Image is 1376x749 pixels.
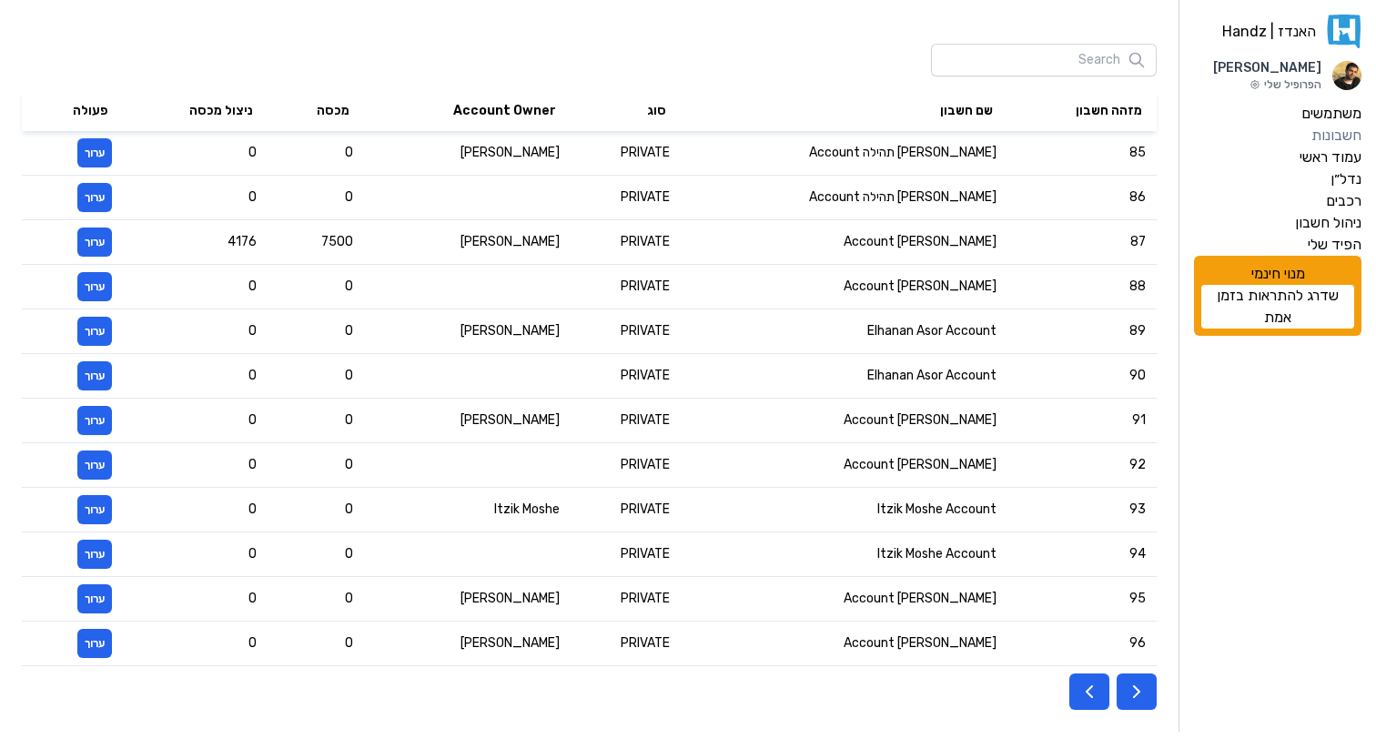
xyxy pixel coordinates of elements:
td: 0 [268,309,364,354]
th: מזהה חשבון [1007,91,1157,131]
td: 87 [1007,220,1157,265]
td: 0 [123,354,268,399]
td: 0 [123,131,268,176]
label: הפיד שלי [1308,234,1361,256]
td: [PERSON_NAME] Account [681,265,1007,309]
td: Itzik Moshe Account [681,488,1007,532]
p: [PERSON_NAME] [1213,59,1321,77]
label: עמוד ראשי [1300,147,1361,168]
td: 89 [1007,309,1157,354]
td: [PERSON_NAME] [364,131,570,176]
button: ערוך [77,138,112,167]
td: [PERSON_NAME] Account [681,220,1007,265]
a: שדרג להתראות בזמן אמת [1201,285,1354,329]
td: 95 [1007,577,1157,622]
button: ערוך [77,406,112,435]
td: [PERSON_NAME] [364,309,570,354]
button: ערוך [77,629,112,658]
td: 0 [268,399,364,443]
td: 0 [123,176,268,220]
p: הפרופיל שלי [1213,77,1321,92]
label: משתמשים [1301,103,1361,125]
button: ערוך [77,584,112,613]
th: ניצול מכסה [123,91,268,131]
td: PRIVATE [571,622,682,666]
td: PRIVATE [571,220,682,265]
td: [PERSON_NAME] [364,220,570,265]
td: PRIVATE [571,265,682,309]
td: 91 [1007,399,1157,443]
td: PRIVATE [571,309,682,354]
div: מנוי חינמי [1194,256,1361,336]
td: 88 [1007,265,1157,309]
td: Itzik Moshe [364,488,570,532]
label: חשבונות [1311,125,1361,147]
td: 0 [123,309,268,354]
td: 0 [123,622,268,666]
td: Elhanan Asor Account [681,309,1007,354]
button: ערוך [77,361,112,390]
td: PRIVATE [571,399,682,443]
button: ערוך [77,495,112,524]
button: ערוך [77,228,112,257]
td: PRIVATE [571,532,682,577]
td: 0 [268,265,364,309]
td: [PERSON_NAME] תהילה Account [681,131,1007,176]
td: 92 [1007,443,1157,488]
button: ערוך [77,272,112,301]
td: Elhanan Asor Account [681,354,1007,399]
td: 0 [123,265,268,309]
td: [PERSON_NAME] תהילה Account [681,176,1007,220]
td: PRIVATE [571,131,682,176]
td: 0 [268,131,364,176]
td: 85 [1007,131,1157,176]
td: 0 [123,443,268,488]
a: חשבונות [1194,125,1361,147]
img: תמונת פרופיל [1332,61,1361,90]
td: 0 [268,577,364,622]
th: Account Owner [364,91,570,131]
td: [PERSON_NAME] [364,622,570,666]
td: 96 [1007,622,1157,666]
td: [PERSON_NAME] Account [681,443,1007,488]
td: PRIVATE [571,176,682,220]
td: 86 [1007,176,1157,220]
a: נדל״ן [1194,168,1361,190]
a: האנדז | Handz [1194,15,1361,48]
td: PRIVATE [571,354,682,399]
td: 4176 [123,220,268,265]
td: 0 [123,577,268,622]
td: Itzik Moshe Account [681,532,1007,577]
td: 0 [268,176,364,220]
td: 90 [1007,354,1157,399]
th: מכסה [268,91,364,131]
td: [PERSON_NAME] Account [681,399,1007,443]
label: נדל״ן [1330,168,1361,190]
input: Search [931,44,1157,76]
td: 93 [1007,488,1157,532]
td: 0 [123,532,268,577]
th: סוג [571,91,682,131]
td: 0 [268,488,364,532]
td: [PERSON_NAME] Account [681,577,1007,622]
a: רכבים [1194,190,1361,212]
td: 7500 [268,220,364,265]
td: 0 [268,443,364,488]
td: PRIVATE [571,577,682,622]
label: רכבים [1326,190,1361,212]
td: 0 [268,622,364,666]
td: 94 [1007,532,1157,577]
td: 0 [268,354,364,399]
a: הפיד שלי [1194,234,1361,256]
td: [PERSON_NAME] Account [681,622,1007,666]
a: עמוד ראשי [1194,147,1361,168]
button: ערוך [77,540,112,569]
td: [PERSON_NAME] [364,399,570,443]
a: משתמשים [1194,103,1361,125]
th: שם חשבון [681,91,1007,131]
a: ניהול חשבון [1194,212,1361,234]
button: ערוך [77,317,112,346]
td: PRIVATE [571,488,682,532]
td: 0 [123,399,268,443]
label: ניהול חשבון [1295,212,1361,234]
